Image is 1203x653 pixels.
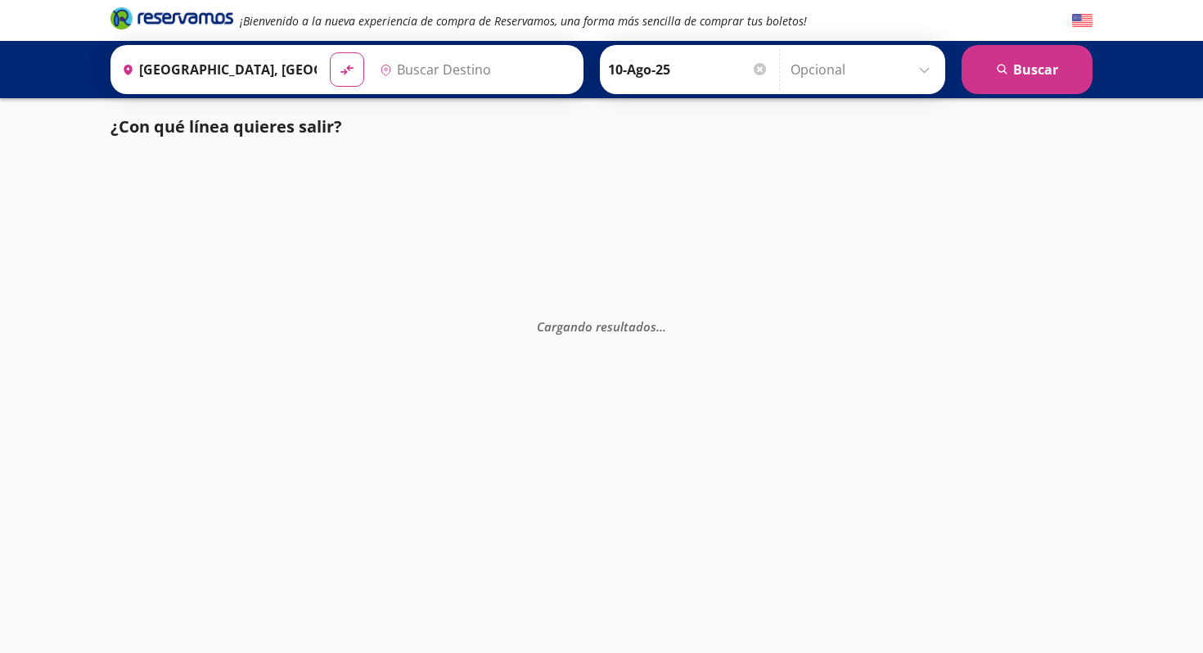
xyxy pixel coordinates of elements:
input: Opcional [791,49,937,90]
button: English [1072,11,1093,31]
input: Elegir Fecha [608,49,768,90]
input: Buscar Origen [115,49,317,90]
em: Cargando resultados [537,318,666,335]
button: Buscar [962,45,1093,94]
span: . [663,318,666,335]
span: . [656,318,660,335]
a: Brand Logo [110,6,233,35]
span: . [660,318,663,335]
p: ¿Con qué línea quieres salir? [110,115,342,139]
input: Buscar Destino [373,49,574,90]
em: ¡Bienvenido a la nueva experiencia de compra de Reservamos, una forma más sencilla de comprar tus... [240,13,807,29]
i: Brand Logo [110,6,233,30]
